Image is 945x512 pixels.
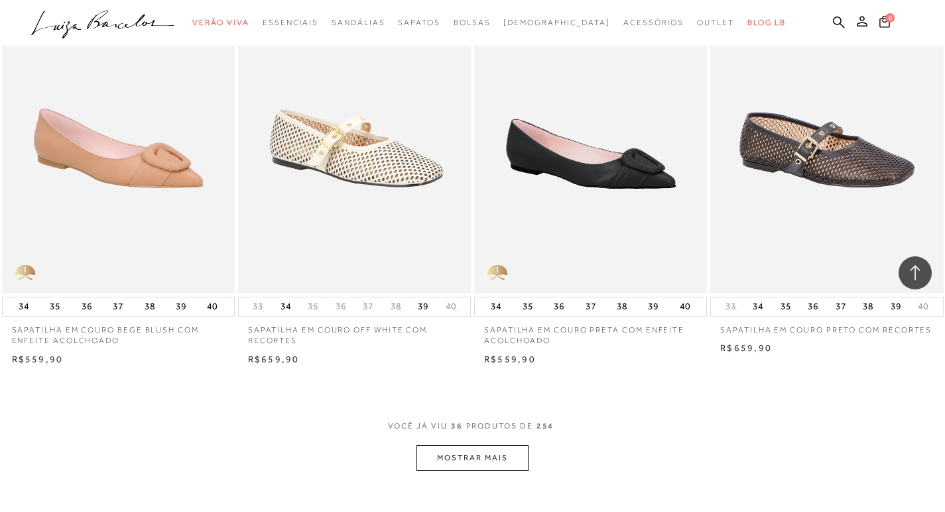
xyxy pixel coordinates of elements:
a: noSubCategoriesText [503,11,610,35]
a: SAPATILHA EM COURO BEGE BLUSH COM ENFEITE ACOLCHOADO [2,317,235,347]
a: categoryNavScreenReaderText [192,11,249,35]
a: categoryNavScreenReaderText [332,11,385,35]
button: 34 [487,297,505,316]
span: Acessórios [623,18,684,27]
button: 33 [722,300,740,313]
button: 36 [332,300,350,313]
span: Bolsas [454,18,491,27]
span: R$659,90 [720,342,772,353]
button: 40 [914,300,932,313]
span: 254 [536,421,554,445]
span: 0 [885,13,895,23]
span: Sandálias [332,18,385,27]
a: categoryNavScreenReaderText [623,11,684,35]
button: 34 [749,297,767,316]
button: 35 [519,297,537,316]
span: Verão Viva [192,18,249,27]
a: categoryNavScreenReaderText [398,11,440,35]
button: 38 [387,300,405,313]
button: 39 [172,297,190,316]
span: Outlet [697,18,734,27]
span: R$559,90 [12,354,64,364]
a: BLOG LB [747,11,786,35]
span: R$659,90 [248,354,300,364]
a: categoryNavScreenReaderText [454,11,491,35]
a: SAPATILHA EM COURO PRETO COM RECORTES [710,317,943,336]
button: 35 [777,297,795,316]
button: 36 [804,297,822,316]
button: 39 [414,297,432,316]
button: 37 [582,297,600,316]
span: PRODUTOS DE [466,421,533,432]
span: 36 [451,421,463,445]
span: Sapatos [398,18,440,27]
a: categoryNavScreenReaderText [263,11,318,35]
button: 40 [442,300,460,313]
a: SAPATILHA EM COURO OFF WHITE COM RECORTES [238,317,471,347]
button: 37 [832,297,850,316]
button: 40 [203,297,221,316]
span: BLOG LB [747,18,786,27]
button: 0 [875,15,894,32]
span: Essenciais [263,18,318,27]
span: VOCê JÁ VIU [388,421,448,432]
button: 36 [550,297,568,316]
span: R$559,90 [484,354,536,364]
img: golden_caliandra_v6.png [474,254,521,293]
button: 35 [304,300,322,313]
a: SAPATILHA EM COURO PRETA COM ENFEITE ACOLCHOADO [474,317,707,347]
button: 37 [359,300,377,313]
img: golden_caliandra_v6.png [2,254,48,293]
button: 35 [46,297,64,316]
button: 39 [644,297,662,316]
a: categoryNavScreenReaderText [697,11,734,35]
button: 39 [887,297,905,316]
button: 36 [78,297,96,316]
button: 38 [613,297,631,316]
button: 34 [277,297,295,316]
button: 38 [859,297,877,316]
button: 33 [249,300,267,313]
button: 37 [109,297,127,316]
button: 34 [15,297,33,316]
button: 40 [676,297,694,316]
button: 38 [141,297,159,316]
span: [DEMOGRAPHIC_DATA] [503,18,610,27]
button: MOSTRAR MAIS [416,445,528,471]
